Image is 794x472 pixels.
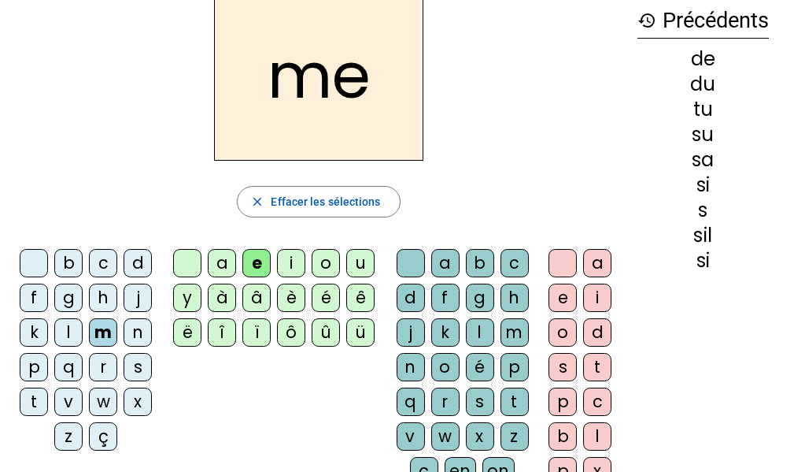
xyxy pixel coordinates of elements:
[89,353,117,381] div: r
[431,388,460,416] div: r
[54,249,83,277] div: b
[466,422,494,451] div: x
[54,353,83,381] div: q
[466,388,494,416] div: s
[124,284,152,312] div: j
[20,353,48,381] div: p
[237,186,400,217] button: Effacer les sélections
[431,353,460,381] div: o
[124,388,152,416] div: x
[20,318,48,347] div: k
[173,318,201,347] div: ë
[271,192,380,211] span: Effacer les sélections
[397,318,425,347] div: j
[397,388,425,416] div: q
[500,353,529,381] div: p
[548,318,577,347] div: o
[583,353,611,381] div: t
[583,284,611,312] div: i
[583,249,611,277] div: a
[208,318,236,347] div: î
[637,100,769,119] div: tu
[431,318,460,347] div: k
[397,353,425,381] div: n
[431,284,460,312] div: f
[548,284,577,312] div: e
[548,388,577,416] div: p
[548,422,577,451] div: b
[500,422,529,451] div: z
[500,249,529,277] div: c
[397,284,425,312] div: d
[637,75,769,94] div: du
[583,422,611,451] div: l
[89,249,117,277] div: c
[466,353,494,381] div: é
[637,201,769,220] div: s
[124,353,152,381] div: s
[54,388,83,416] div: v
[208,249,236,277] div: a
[637,176,769,195] div: si
[637,50,769,69] div: de
[466,284,494,312] div: g
[637,125,769,144] div: su
[312,249,340,277] div: o
[250,195,264,209] mat-icon: close
[500,284,529,312] div: h
[124,249,152,277] div: d
[20,388,48,416] div: t
[397,422,425,451] div: v
[277,249,305,277] div: i
[54,318,83,347] div: l
[637,11,656,30] mat-icon: history
[548,353,577,381] div: s
[242,318,271,347] div: ï
[242,284,271,312] div: â
[431,422,460,451] div: w
[466,318,494,347] div: l
[124,318,152,347] div: n
[637,226,769,245] div: sil
[54,284,83,312] div: g
[277,284,305,312] div: è
[346,249,375,277] div: u
[20,284,48,312] div: f
[242,249,271,277] div: e
[583,318,611,347] div: d
[346,318,375,347] div: ü
[89,318,117,347] div: m
[54,422,83,451] div: z
[89,284,117,312] div: h
[173,284,201,312] div: y
[637,251,769,270] div: si
[583,388,611,416] div: c
[500,318,529,347] div: m
[431,249,460,277] div: a
[89,388,117,416] div: w
[89,422,117,451] div: ç
[637,151,769,169] div: sa
[637,3,769,39] h3: Précédents
[312,318,340,347] div: û
[500,388,529,416] div: t
[346,284,375,312] div: ê
[312,284,340,312] div: é
[466,249,494,277] div: b
[277,318,305,347] div: ô
[208,284,236,312] div: à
